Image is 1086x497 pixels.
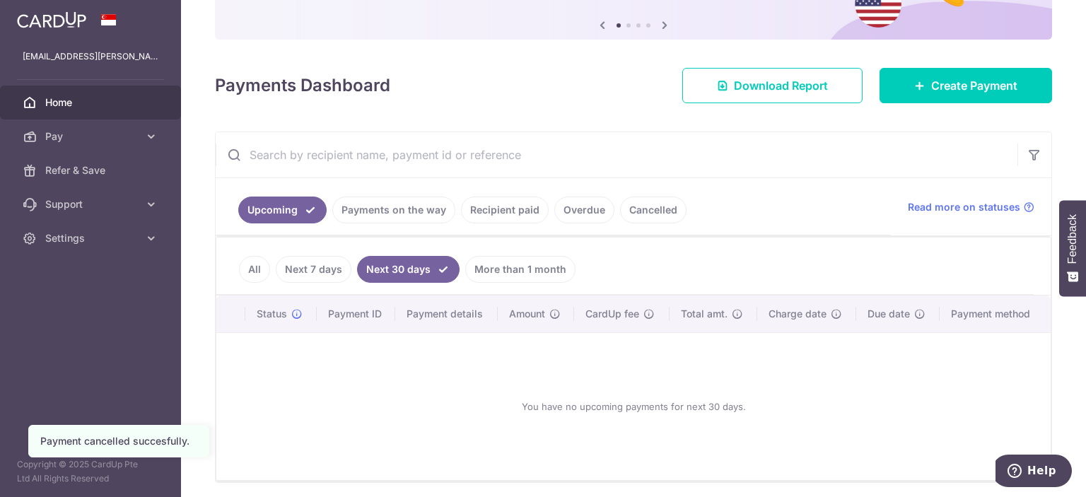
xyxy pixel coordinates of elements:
span: Home [45,95,139,110]
th: Payment ID [317,296,396,332]
span: Support [45,197,139,211]
span: Settings [45,231,139,245]
span: Read more on statuses [908,200,1020,214]
span: Amount [509,307,545,321]
div: You have no upcoming payments for next 30 days. [233,344,1034,469]
a: Payments on the way [332,197,455,223]
th: Payment details [395,296,498,332]
span: Create Payment [931,77,1017,94]
span: Feedback [1066,214,1079,264]
a: Cancelled [620,197,687,223]
a: Next 7 days [276,256,351,283]
iframe: Opens a widget where you can find more information [995,455,1072,490]
th: Payment method [940,296,1051,332]
a: Overdue [554,197,614,223]
button: Feedback - Show survey [1059,200,1086,296]
a: Recipient paid [461,197,549,223]
a: Next 30 days [357,256,460,283]
span: Total amt. [681,307,728,321]
p: [EMAIL_ADDRESS][PERSON_NAME][DOMAIN_NAME] [23,49,158,64]
span: Status [257,307,287,321]
span: Due date [868,307,910,321]
img: CardUp [17,11,86,28]
a: Create Payment [880,68,1052,103]
div: Payment cancelled succesfully. [40,434,197,448]
input: Search by recipient name, payment id or reference [216,132,1017,177]
a: Upcoming [238,197,327,223]
h4: Payments Dashboard [215,73,390,98]
span: Charge date [769,307,827,321]
span: Download Report [734,77,828,94]
span: Pay [45,129,139,144]
span: CardUp fee [585,307,639,321]
a: More than 1 month [465,256,576,283]
span: Refer & Save [45,163,139,177]
a: Read more on statuses [908,200,1034,214]
a: Download Report [682,68,863,103]
a: All [239,256,270,283]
